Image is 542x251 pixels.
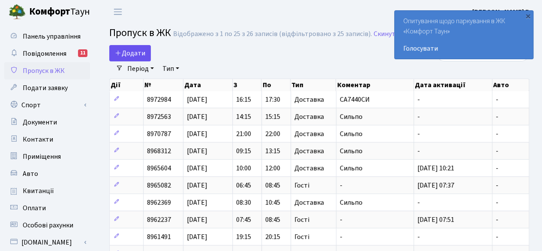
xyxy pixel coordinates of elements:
span: 13:15 [265,146,280,156]
a: Спорт [4,97,90,114]
span: - [417,198,420,207]
a: Голосувати [403,43,524,54]
span: 10:45 [265,198,280,207]
span: Доставка [294,165,324,172]
a: Авто [4,165,90,182]
th: Дата активації [414,79,492,91]
span: 8970787 [147,129,171,139]
a: Оплати [4,200,90,217]
span: 16:15 [236,95,251,104]
span: 21:00 [236,129,251,139]
span: - [340,232,342,242]
span: [DATE] [187,146,207,156]
span: - [496,198,498,207]
span: - [496,232,498,242]
span: - [417,112,420,121]
span: Гості [294,216,309,223]
div: Відображено з 1 по 25 з 26 записів (відфільтровано з 25 записів). [173,30,372,38]
span: 12:00 [265,163,280,173]
span: Доставка [294,199,324,206]
span: Таун [29,5,90,19]
a: Панель управління [4,28,90,45]
a: Додати [109,45,151,61]
span: Контакти [23,135,53,144]
span: 8965082 [147,181,171,190]
button: Переключити навігацію [107,5,129,19]
span: 06:45 [236,181,251,190]
a: [PERSON_NAME] В. [472,7,532,17]
a: Скинути [374,30,399,38]
span: - [496,146,498,156]
span: Квитанції [23,186,54,196]
span: Подати заявку [23,83,68,93]
span: [DATE] 07:51 [417,215,454,224]
a: Документи [4,114,90,131]
span: - [340,215,342,224]
a: Подати заявку [4,79,90,97]
span: 8972984 [147,95,171,104]
th: З [233,79,262,91]
span: Пропуск в ЖК [23,66,65,76]
span: Доставка [294,148,324,154]
th: № [144,79,184,91]
span: Пропуск в ЖК [109,25,171,40]
span: [DATE] [187,163,207,173]
a: Період [124,61,157,76]
div: × [524,12,532,20]
span: Приміщення [23,152,61,161]
span: - [417,146,420,156]
span: - [496,112,498,121]
span: Сильпо [340,163,362,173]
span: Доставка [294,96,324,103]
a: Приміщення [4,148,90,165]
th: Тип [290,79,336,91]
a: Особові рахунки [4,217,90,234]
span: Оплати [23,203,46,213]
span: 8965604 [147,163,171,173]
th: Дії [110,79,144,91]
span: 22:00 [265,129,280,139]
div: 11 [78,49,87,57]
span: [DATE] 10:21 [417,163,454,173]
span: 8962369 [147,198,171,207]
a: Контакти [4,131,90,148]
span: 17:30 [265,95,280,104]
span: 8972563 [147,112,171,121]
span: 08:45 [265,215,280,224]
span: 10:00 [236,163,251,173]
img: logo.png [9,3,26,21]
span: Особові рахунки [23,221,73,230]
b: Комфорт [29,5,70,18]
span: Повідомлення [23,49,66,58]
span: - [496,181,498,190]
span: 8968312 [147,146,171,156]
span: Гості [294,182,309,189]
span: [DATE] [187,198,207,207]
span: - [417,95,420,104]
span: Доставка [294,113,324,120]
a: [DOMAIN_NAME] [4,234,90,251]
span: - [496,215,498,224]
span: [DATE] [187,181,207,190]
span: 8961491 [147,232,171,242]
span: [DATE] 07:37 [417,181,454,190]
span: Сильпо [340,146,362,156]
span: 09:15 [236,146,251,156]
span: Додати [115,48,145,58]
span: Сильпо [340,129,362,139]
th: Коментар [336,79,413,91]
span: [DATE] [187,95,207,104]
a: Тип [159,61,183,76]
th: По [261,79,290,91]
span: Панель управління [23,32,81,41]
a: Квитанції [4,182,90,200]
span: Сильпо [340,198,362,207]
span: 08:45 [265,181,280,190]
span: 14:15 [236,112,251,121]
span: Гості [294,233,309,240]
span: - [496,163,498,173]
span: - [496,95,498,104]
span: 15:15 [265,112,280,121]
span: [DATE] [187,215,207,224]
